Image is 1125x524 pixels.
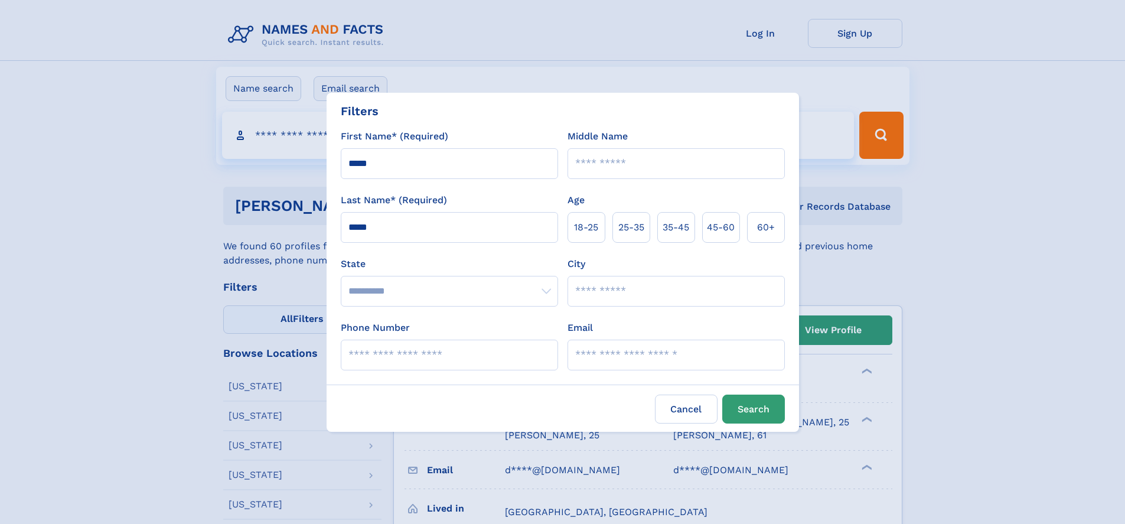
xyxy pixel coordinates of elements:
[707,220,735,235] span: 45‑60
[341,193,447,207] label: Last Name* (Required)
[663,220,689,235] span: 35‑45
[655,395,718,424] label: Cancel
[757,220,775,235] span: 60+
[341,102,379,120] div: Filters
[618,220,644,235] span: 25‑35
[568,129,628,144] label: Middle Name
[574,220,598,235] span: 18‑25
[568,193,585,207] label: Age
[341,321,410,335] label: Phone Number
[722,395,785,424] button: Search
[568,257,585,271] label: City
[341,257,558,271] label: State
[568,321,593,335] label: Email
[341,129,448,144] label: First Name* (Required)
